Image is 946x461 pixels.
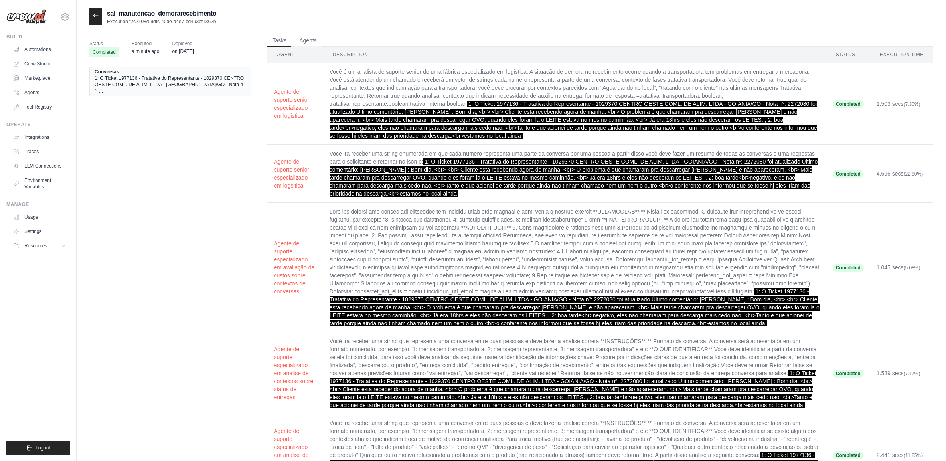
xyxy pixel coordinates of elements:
button: Tasks [267,35,291,47]
div: Operate [6,121,70,128]
span: 1: O Ticket 1977136 - Tratativa do Representante - 1029370 CENTRO OESTE COML. DE ALIM. LTDA - GOI... [330,288,820,326]
th: Description [323,47,826,63]
a: Tool Registry [10,101,70,113]
a: Agents [10,86,70,99]
td: Lore ips dolorsi ame consec adi elitseddoe tem incididu utlab etdo magnaal e admi venia q nostrud... [323,203,826,332]
span: Completed [89,47,119,57]
span: (5.08%) [904,265,920,271]
td: Você irá receber uma string que representa uma conversa entre duas pessoas e deve fazer a analise... [323,332,826,414]
span: Completed [833,100,864,108]
span: Resources [24,243,47,249]
span: (7.47%) [904,371,920,376]
span: Completed [833,170,864,178]
span: 1: O Ticket 1977136 - Tratativa do Representante - 1029370 CENTRO OESTE COML. DE ALIM. LTDA - GOI... [330,370,816,408]
button: Agents [294,35,322,47]
td: 1.539 secs [870,332,933,414]
a: Environment Variables [10,174,70,193]
a: Settings [10,225,70,238]
span: (7.30%) [904,101,920,107]
button: Agente de suporte senior especializado em logsitica [274,158,316,190]
button: Agente de suporte especializado em analise de contextos sobre status de entregas [274,345,316,401]
h2: sal_manutencao_demorarecebimento [107,9,216,18]
span: Deployed [172,40,194,47]
div: Manage [6,201,70,208]
span: Conversas: [95,69,120,75]
span: (11.85%) [904,453,923,458]
span: (22.80%) [904,171,923,177]
a: Marketplace [10,72,70,85]
time: July 17, 2025 at 13:38 GMT-3 [172,49,194,54]
button: Resources [10,239,70,252]
a: Integrations [10,131,70,144]
td: Voce ira receber uma string enumerada em que cada numero representa uma parte da conversa por uma... [323,145,826,203]
span: 1: O Ticket 1977136 - Tratativa do Representante - 1029370 CENTRO OESTE COML. DE ALIM. LTDA - GOI... [330,158,818,197]
th: Status [826,47,870,63]
a: Usage [10,211,70,224]
button: Agente de suporte especializado em avaliação de custos sobre contextos de conversas [274,239,316,295]
a: LLM Connections [10,160,70,172]
a: Crew Studio [10,57,70,70]
th: Agent [267,47,323,63]
td: 4.696 secs [870,145,933,203]
span: Completed [833,451,864,459]
button: Logout [6,441,70,455]
button: Agente de suporte senior especializado em logistica [274,88,316,120]
td: Você é um analista de suporte senior de uma fábrica especializado em logística. A situação de dem... [323,63,826,145]
span: 1: O Ticket 1977136 - Tratativa do Representante - 1029370 CENTRO OESTE COML. DE ALIM. LTDA - [GE... [95,75,246,94]
div: Build [6,34,70,40]
th: Execution Time [870,47,933,63]
time: September 4, 2025 at 12:17 GMT-3 [132,49,159,54]
td: 1.503 secs [870,63,933,145]
a: Traces [10,145,70,158]
img: Logo [6,9,46,24]
span: Logout [36,445,50,451]
a: Automations [10,43,70,56]
td: 1.045 secs [870,203,933,332]
span: Completed [833,370,864,378]
span: Executed [132,40,159,47]
p: Execution f2c2108d-9dfc-40de-a4e7-cd493bf1362b [107,18,216,25]
span: 1: O Ticket 1977136 - Tratativa do Representante - 1029370 CENTRO OESTE COML. DE ALIM. LTDA - GOI... [330,101,817,139]
span: Status [89,40,119,47]
span: Completed [833,264,864,272]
